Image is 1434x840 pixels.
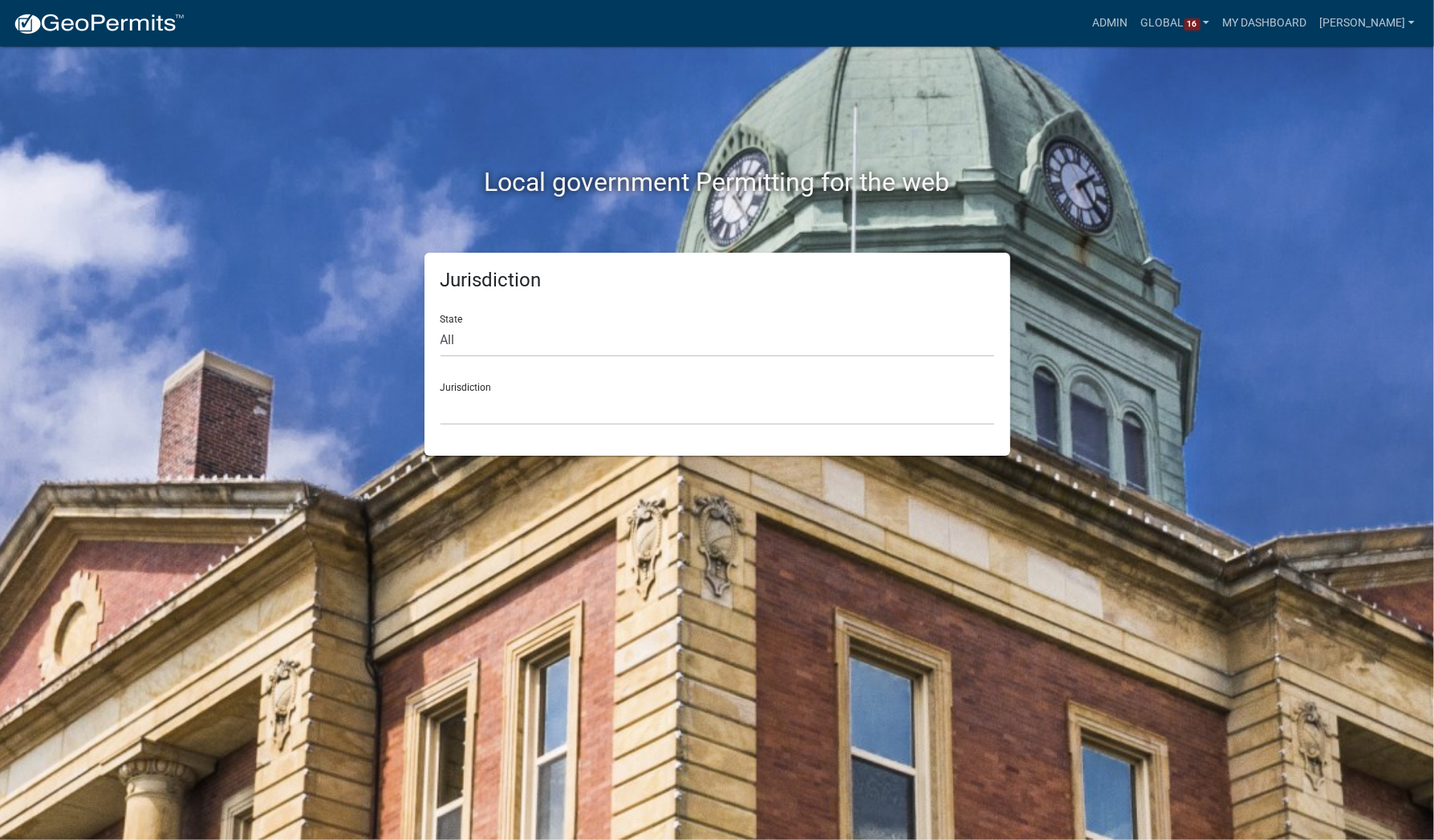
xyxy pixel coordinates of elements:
[441,269,994,292] h5: Jurisdiction
[272,167,1163,197] h2: Local government Permitting for the web
[1135,8,1217,39] a: Global16
[1184,18,1200,31] span: 16
[1216,8,1313,39] a: My Dashboard
[1313,8,1421,39] a: [PERSON_NAME]
[1087,8,1135,39] a: Admin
